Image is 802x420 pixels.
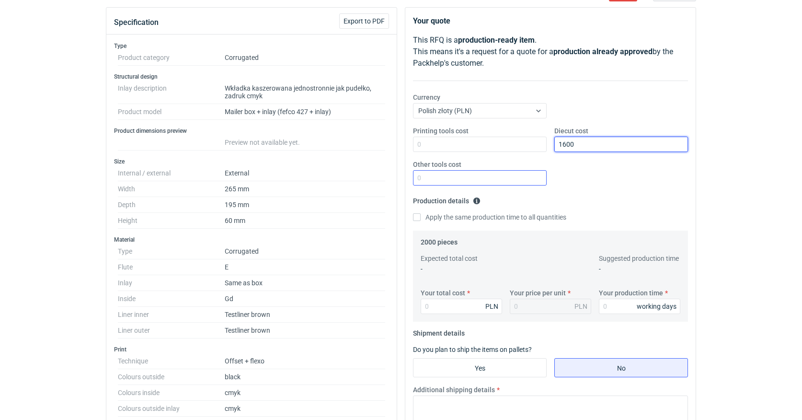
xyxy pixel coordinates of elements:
[225,244,385,259] dd: Corrugated
[599,254,679,263] label: Suggested production time
[118,275,225,291] dt: Inlay
[344,18,385,24] span: Export to PDF
[118,181,225,197] dt: Width
[114,11,159,34] button: Specification
[637,302,676,311] div: working days
[413,137,547,152] input: 0
[554,126,588,136] label: Diecut cost
[114,158,389,165] h3: Size
[458,35,535,45] strong: production-ready item
[225,197,385,213] dd: 195 mm
[118,369,225,385] dt: Colours outside
[225,104,385,120] dd: Mailer box + inlay (fefco 427 + inlay)
[225,181,385,197] dd: 265 mm
[225,323,385,338] dd: Testliner brown
[413,346,532,353] label: Do you plan to ship the items on pallets?
[485,302,498,311] div: PLN
[599,264,680,274] p: -
[413,160,461,169] label: Other tools cost
[510,288,566,298] label: Your price per unit
[118,213,225,229] dt: Height
[421,254,478,263] label: Expected total cost
[421,299,502,314] input: 0
[118,385,225,401] dt: Colours inside
[114,236,389,244] h3: Material
[225,139,300,146] span: Preview not available yet.
[225,401,385,417] dd: cmyk
[225,213,385,229] dd: 60 mm
[553,47,653,56] strong: production already approved
[114,42,389,50] h3: Type
[574,302,587,311] div: PLN
[225,81,385,104] dd: Wkładka kaszerowana jednostronnie jak pudełko, zadruk cmyk
[114,127,389,135] h3: Product dimensions preview
[118,291,225,307] dt: Inside
[114,346,389,353] h3: Print
[225,291,385,307] dd: Gd
[599,288,663,298] label: Your production time
[413,35,688,69] p: This RFQ is a . This means it's a request for a quote for a by the Packhelp's customer.
[413,93,440,102] label: Currency
[118,401,225,417] dt: Colours outside inlay
[118,165,225,181] dt: Internal / external
[413,193,481,205] legend: Production details
[554,137,688,152] input: 0
[225,385,385,401] dd: cmyk
[225,353,385,369] dd: Offset + flexo
[339,13,389,29] button: Export to PDF
[421,234,458,246] legend: 2000 pieces
[118,81,225,104] dt: Inlay description
[118,197,225,213] dt: Depth
[421,288,465,298] label: Your total cost
[225,259,385,275] dd: E
[599,299,680,314] input: 0
[413,212,566,222] label: Apply the same production time to all quantities
[225,275,385,291] dd: Same as box
[413,358,547,377] label: Yes
[413,170,547,186] input: 0
[118,307,225,323] dt: Liner inner
[118,323,225,338] dt: Liner outer
[413,126,469,136] label: Printing tools cost
[118,244,225,259] dt: Type
[114,73,389,81] h3: Structural design
[225,165,385,181] dd: External
[118,104,225,120] dt: Product model
[225,50,385,66] dd: Corrugated
[418,107,472,115] span: Polish złoty (PLN)
[118,50,225,66] dt: Product category
[118,353,225,369] dt: Technique
[118,259,225,275] dt: Flute
[554,358,688,377] label: No
[225,307,385,323] dd: Testliner brown
[413,385,495,395] label: Additional shipping details
[421,264,502,274] p: -
[225,369,385,385] dd: black
[413,16,450,25] strong: Your quote
[413,326,465,337] legend: Shipment details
